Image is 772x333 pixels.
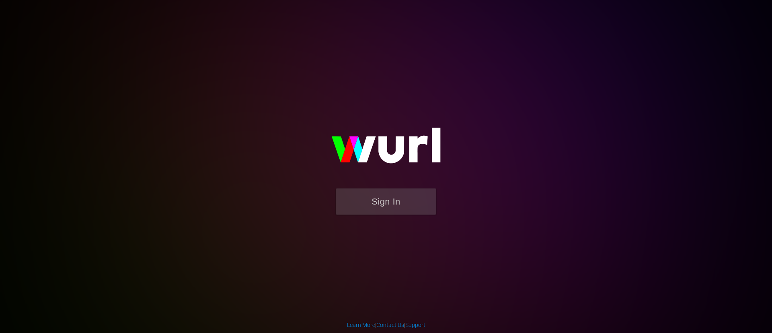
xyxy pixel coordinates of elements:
a: Support [405,322,425,328]
img: wurl-logo-on-black-223613ac3d8ba8fe6dc639794a292ebdb59501304c7dfd60c99c58986ef67473.svg [306,110,466,188]
button: Sign In [336,188,436,215]
div: | | [347,321,425,329]
a: Contact Us [376,322,404,328]
a: Learn More [347,322,375,328]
